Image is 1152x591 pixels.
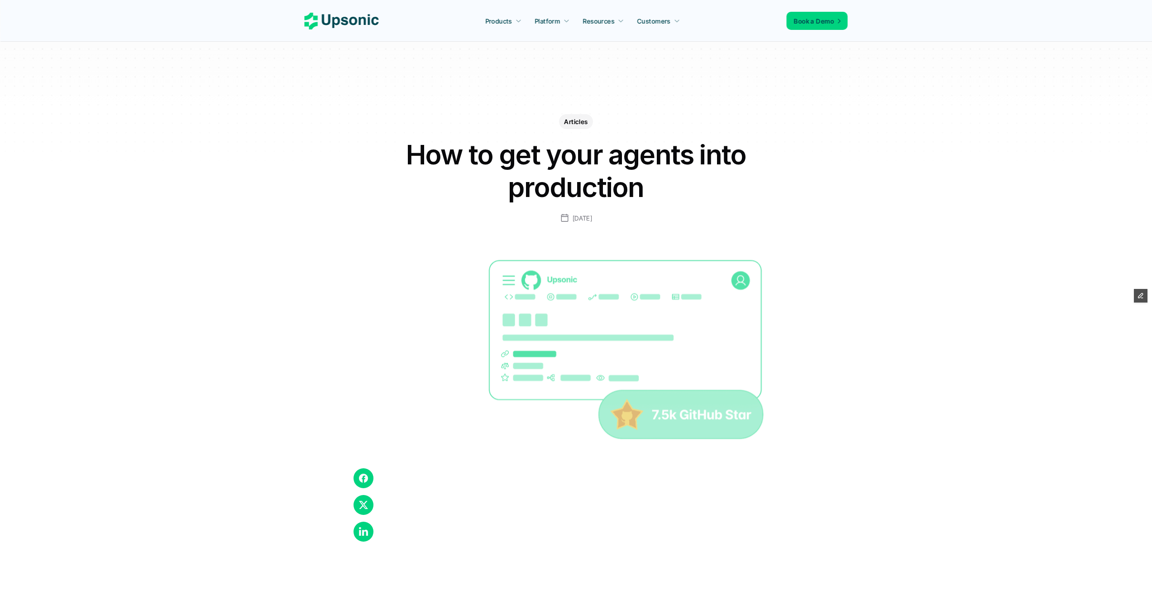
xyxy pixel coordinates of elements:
[395,138,757,203] h1: How to get your agents into production
[1134,289,1147,303] button: Edit Framer Content
[573,212,592,224] p: [DATE]
[480,13,527,29] a: Products
[564,117,588,126] p: Articles
[485,16,512,26] p: Products
[535,16,560,26] p: Platform
[637,16,671,26] p: Customers
[583,16,615,26] p: Resources
[794,17,834,25] span: Book a Demo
